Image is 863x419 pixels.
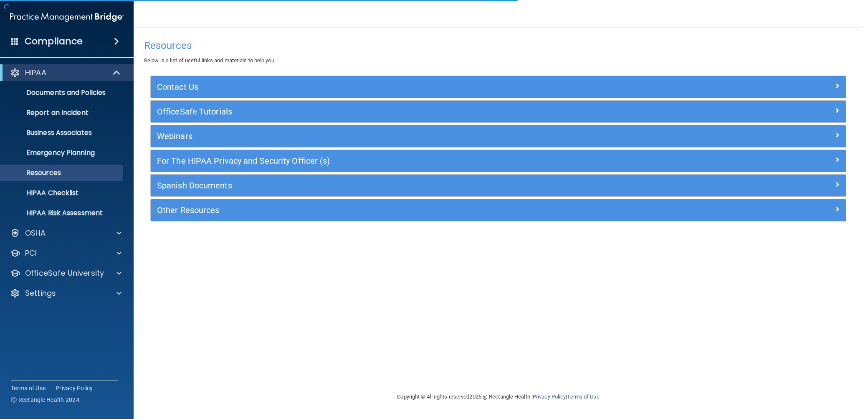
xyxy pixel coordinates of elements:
a: Privacy Policy [533,394,566,400]
p: Documents and Policies [5,89,119,97]
p: Business Associates [5,129,119,137]
p: HIPAA [25,68,46,78]
a: OSHA [10,228,121,238]
a: Settings [10,288,121,298]
h5: For The HIPAA Privacy and Security Officer (s) [157,156,666,165]
p: Settings [25,288,56,298]
a: OfficeSafe University [10,268,121,278]
a: HIPAA [10,68,121,78]
a: Contact Us [157,80,840,94]
h5: Spanish Documents [157,181,666,190]
h5: Other Resources [157,206,666,215]
span: Below is a list of useful links and materials to help you. [144,57,276,63]
h4: Compliance [25,36,83,47]
a: OfficeSafe Tutorials [157,105,840,118]
a: PCI [10,248,121,258]
h4: Resources [144,40,853,51]
h5: Webinars [157,132,666,141]
p: OSHA [25,228,46,238]
h5: OfficeSafe Tutorials [157,107,666,116]
p: PCI [25,248,37,258]
a: Terms of Use [567,394,599,400]
a: Spanish Documents [157,179,840,192]
h5: Contact Us [157,82,666,91]
p: OfficeSafe University [25,268,104,278]
a: Terms of Use [11,384,46,392]
span: Ⓒ Rectangle Health 2024 [11,396,79,404]
p: Resources [5,169,119,177]
p: Report an Incident [5,109,119,117]
a: Privacy Policy [56,384,93,392]
p: HIPAA Checklist [5,189,119,197]
a: For The HIPAA Privacy and Security Officer (s) [157,154,840,168]
a: Webinars [157,130,840,143]
div: Copyright © All rights reserved 2025 @ Rectangle Health | | [346,383,651,410]
img: PMB logo [10,9,124,25]
p: Emergency Planning [5,149,119,157]
p: HIPAA Risk Assessment [5,209,119,217]
a: Other Resources [157,203,840,217]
